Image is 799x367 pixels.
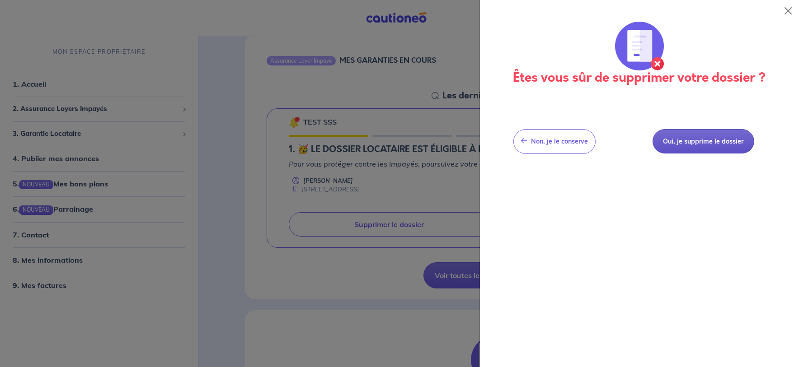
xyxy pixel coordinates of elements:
span: Non, je le conserve [531,137,588,145]
h3: Êtes vous sûr de supprimer votre dossier ? [491,70,788,86]
button: Oui, je supprime le dossier [652,129,754,154]
button: Non, je le conserve [513,129,596,154]
button: Close [781,4,795,18]
img: illu_annulation_contrat.svg [615,22,664,70]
